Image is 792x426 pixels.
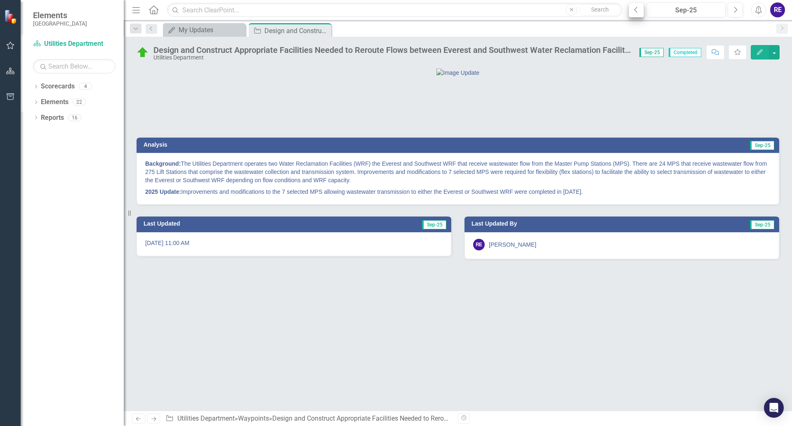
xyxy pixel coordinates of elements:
div: 22 [73,99,86,106]
div: Design and Construct Appropriate Facilities Needed to Reroute Flows between Everest and Southwest... [153,45,631,55]
button: Sep-25 [646,2,726,17]
a: Waypoints [238,414,269,422]
span: Search [591,6,609,13]
span: Sep-25 [750,220,774,229]
div: Design and Construct Appropriate Facilities Needed to Reroute Flows between Everest and Southwest... [264,26,329,36]
strong: Background: [145,160,181,167]
img: Image Update [436,69,479,77]
img: ClearPoint Strategy [4,10,19,24]
span: Sep-25 [750,141,774,150]
div: RE [473,239,485,250]
div: 16 [68,114,81,121]
p: The Utilities Department operates two Water Reclamation Facilities (WRF) the Everest and Southwes... [145,159,771,186]
a: Scorecards [41,82,75,91]
div: Sep-25 [649,5,723,15]
strong: 2025 Update: [145,188,181,195]
h3: Last Updated [144,221,323,227]
input: Search ClearPoint... [167,3,622,17]
a: Utilities Department [33,39,115,49]
h3: Last Updated By [471,221,667,227]
div: 4 [79,83,92,90]
div: My Updates [179,25,243,35]
a: My Updates [165,25,243,35]
div: Open Intercom Messenger [764,398,784,418]
span: Completed [669,48,701,57]
button: Search [579,4,620,16]
a: Utilities Department [177,414,235,422]
div: Design and Construct Appropriate Facilities Needed to Reroute Flows between Everest and Southwest... [272,414,651,422]
a: Reports [41,113,64,123]
span: Sep-25 [639,48,664,57]
input: Search Below... [33,59,115,74]
span: Elements [33,10,87,20]
p: Improvements and modifications to the 7 selected MPS allowing wastewater transmission to either t... [145,186,771,196]
button: RE [770,2,785,17]
div: Utilities Department [153,55,631,61]
img: On Schedule or Complete [136,46,149,59]
div: [DATE] 11:00 AM [137,232,451,256]
a: Elements [41,98,68,107]
div: » » [165,414,452,424]
small: [GEOGRAPHIC_DATA] [33,20,87,27]
span: Sep-25 [422,220,446,229]
div: [PERSON_NAME] [489,240,536,249]
h3: Analysis [144,142,450,148]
